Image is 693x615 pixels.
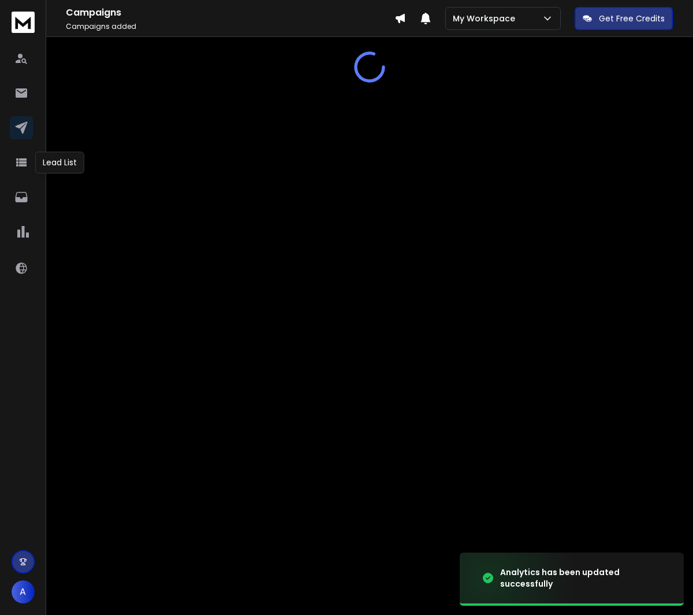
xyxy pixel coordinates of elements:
img: logo [12,12,35,33]
p: My Workspace [453,13,520,24]
div: Lead List [35,151,84,173]
button: A [12,580,35,603]
p: Campaigns added [66,22,394,31]
img: image [460,544,575,613]
h1: Campaigns [66,6,394,20]
div: Analytics has been updated successfully [500,566,670,590]
p: Get Free Credits [599,13,665,24]
button: Get Free Credits [575,7,673,30]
